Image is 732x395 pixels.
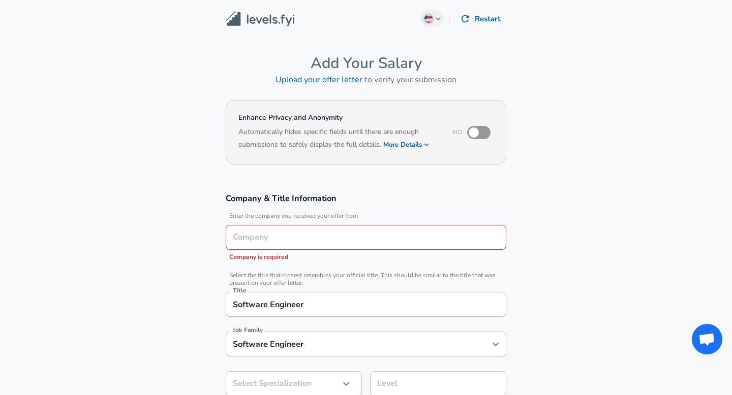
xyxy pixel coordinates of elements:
[424,15,433,23] img: English (US)
[229,253,288,261] span: Company is required
[375,376,502,391] input: L3
[226,272,506,287] span: Select the title that closest resembles your official title. This should be similar to the title ...
[276,74,362,85] a: Upload your offer letter
[383,138,430,152] button: More Details
[233,287,246,293] label: Title
[226,192,506,204] h3: Company & Title Information
[420,10,444,27] button: English (US)
[692,324,722,354] div: Open chat
[226,11,294,27] img: Levels.fyi
[226,212,506,220] span: Enter the company you received your offer from
[453,128,462,136] span: No
[233,327,263,333] label: Job Family
[230,336,486,352] input: Software Engineer
[489,337,503,351] button: Open
[456,8,506,29] button: Restart
[230,297,502,312] input: Software Engineer
[230,229,502,245] input: Google
[226,54,506,73] h4: Add Your Salary
[226,73,506,87] h6: to verify your submission
[238,126,439,152] h6: Automatically hides specific fields until there are enough submissions to safely display the full...
[238,113,439,123] h4: Enhance Privacy and Anonymity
